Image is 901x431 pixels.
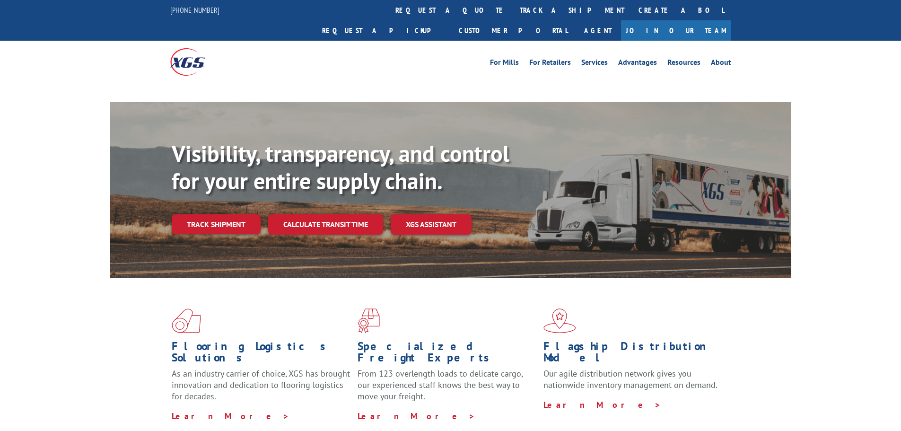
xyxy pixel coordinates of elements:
[172,308,201,333] img: xgs-icon-total-supply-chain-intelligence-red
[170,5,219,15] a: [PHONE_NUMBER]
[543,341,722,368] h1: Flagship Distribution Model
[543,368,717,390] span: Our agile distribution network gives you nationwide inventory management on demand.
[581,59,608,69] a: Services
[358,341,536,368] h1: Specialized Freight Experts
[172,411,289,422] a: Learn More >
[575,20,621,41] a: Agent
[490,59,519,69] a: For Mills
[667,59,700,69] a: Resources
[315,20,452,41] a: Request a pickup
[621,20,731,41] a: Join Our Team
[618,59,657,69] a: Advantages
[543,399,661,410] a: Learn More >
[358,368,536,410] p: From 123 overlength loads to delicate cargo, our experienced staff knows the best way to move you...
[172,214,261,234] a: Track shipment
[543,308,576,333] img: xgs-icon-flagship-distribution-model-red
[529,59,571,69] a: For Retailers
[268,214,383,235] a: Calculate transit time
[172,368,350,402] span: As an industry carrier of choice, XGS has brought innovation and dedication to flooring logistics...
[391,214,472,235] a: XGS ASSISTANT
[172,139,509,195] b: Visibility, transparency, and control for your entire supply chain.
[172,341,350,368] h1: Flooring Logistics Solutions
[452,20,575,41] a: Customer Portal
[358,308,380,333] img: xgs-icon-focused-on-flooring-red
[358,411,475,422] a: Learn More >
[711,59,731,69] a: About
